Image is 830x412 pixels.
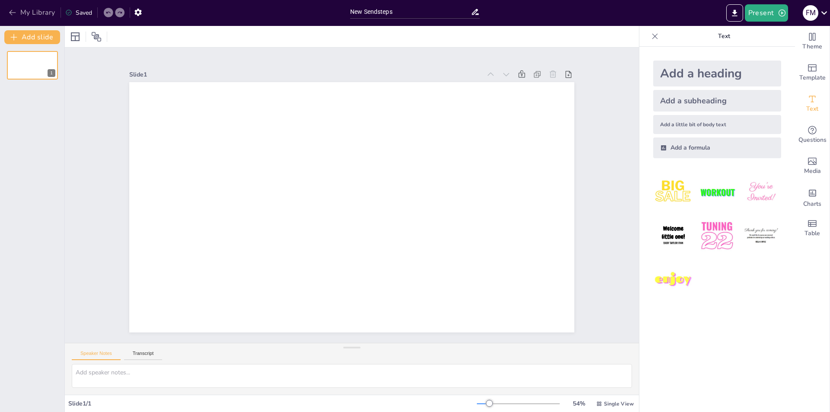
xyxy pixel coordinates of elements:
button: Present [745,4,788,22]
span: Theme [802,42,822,51]
div: Get real-time input from your audience [795,119,830,150]
div: 54 % [568,399,589,408]
img: 3.jpeg [741,172,781,212]
button: F M [803,4,818,22]
div: Add a subheading [653,90,781,112]
span: Text [806,104,818,114]
div: Saved [65,9,92,17]
div: 1 [48,69,55,77]
div: Add images, graphics, shapes or video [795,150,830,182]
span: Single View [604,400,634,407]
div: Add a heading [653,61,781,86]
p: Text [662,26,786,47]
img: 4.jpeg [653,216,693,256]
div: Add text boxes [795,88,830,119]
img: 5.jpeg [697,216,737,256]
div: F M [803,5,818,21]
button: Speaker Notes [72,351,121,360]
button: Transcript [124,351,163,360]
img: 6.jpeg [741,216,781,256]
span: Media [804,166,821,176]
img: 1.jpeg [653,172,693,212]
img: 7.jpeg [653,260,693,300]
input: Insert title [350,6,471,18]
span: Template [799,73,826,83]
div: Slide 1 [316,159,605,372]
button: Add slide [4,30,60,44]
div: Change the overall theme [795,26,830,57]
button: Export to PowerPoint [726,4,743,22]
div: 1 [7,51,58,80]
span: Charts [803,199,821,209]
span: Position [91,32,102,42]
span: Table [804,229,820,238]
div: Slide 1 / 1 [68,399,477,408]
div: Add a little bit of body text [653,115,781,134]
div: Add charts and graphs [795,182,830,213]
span: Questions [798,135,827,145]
button: My Library [6,6,59,19]
div: Layout [68,30,82,44]
div: Add a table [795,213,830,244]
img: 2.jpeg [697,172,737,212]
div: Add a formula [653,137,781,158]
div: Add ready made slides [795,57,830,88]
